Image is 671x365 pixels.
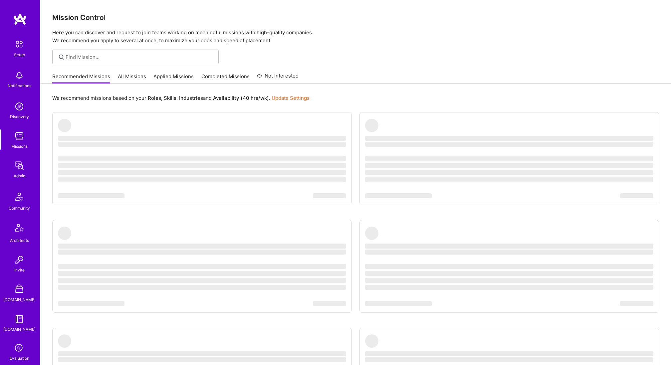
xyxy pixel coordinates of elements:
[52,94,310,101] p: We recommend missions based on your , , and .
[257,72,299,84] a: Not Interested
[13,159,26,172] img: admin teamwork
[213,95,269,101] b: Availability (40 hrs/wk)
[11,143,28,150] div: Missions
[52,73,110,84] a: Recommended Missions
[13,342,26,355] i: icon SelectionTeam
[10,237,29,244] div: Architects
[3,296,36,303] div: [DOMAIN_NAME]
[13,129,26,143] img: teamwork
[14,51,25,58] div: Setup
[14,172,25,179] div: Admin
[8,82,31,89] div: Notifications
[9,205,30,212] div: Community
[118,73,146,84] a: All Missions
[52,29,659,45] p: Here you can discover and request to join teams working on meaningful missions with high-quality ...
[52,13,659,22] h3: Mission Control
[153,73,194,84] a: Applied Missions
[164,95,176,101] b: Skills
[10,113,29,120] div: Discovery
[13,312,26,326] img: guide book
[13,283,26,296] img: A Store
[13,13,27,25] img: logo
[272,95,310,101] a: Update Settings
[11,189,27,205] img: Community
[13,253,26,267] img: Invite
[12,37,26,51] img: setup
[58,53,65,61] i: icon SearchGrey
[10,355,29,362] div: Evaluation
[14,267,25,274] div: Invite
[3,326,36,333] div: [DOMAIN_NAME]
[13,100,26,113] img: discovery
[11,221,27,237] img: Architects
[148,95,161,101] b: Roles
[66,54,214,61] input: Find Mission...
[13,69,26,82] img: bell
[179,95,203,101] b: Industries
[201,73,250,84] a: Completed Missions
